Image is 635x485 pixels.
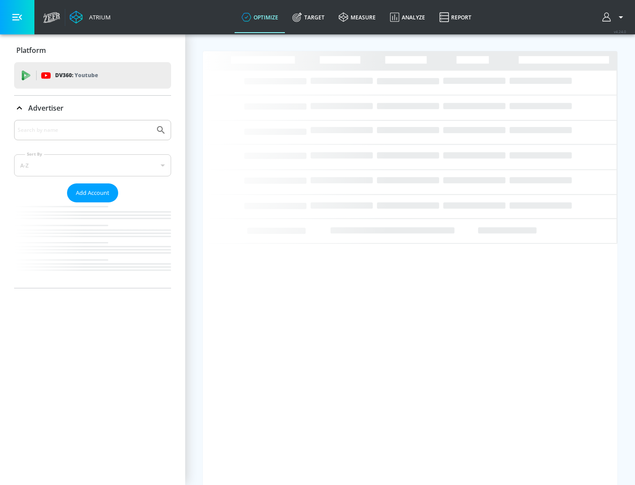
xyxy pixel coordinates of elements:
[14,154,171,176] div: A-Z
[14,38,171,63] div: Platform
[14,96,171,120] div: Advertiser
[76,188,109,198] span: Add Account
[235,1,285,33] a: optimize
[16,45,46,55] p: Platform
[25,151,44,157] label: Sort By
[14,62,171,89] div: DV360: Youtube
[18,124,151,136] input: Search by name
[432,1,478,33] a: Report
[75,71,98,80] p: Youtube
[67,183,118,202] button: Add Account
[14,202,171,288] nav: list of Advertiser
[70,11,111,24] a: Atrium
[614,29,626,34] span: v 4.24.0
[332,1,383,33] a: measure
[285,1,332,33] a: Target
[28,103,63,113] p: Advertiser
[86,13,111,21] div: Atrium
[55,71,98,80] p: DV360:
[14,120,171,288] div: Advertiser
[383,1,432,33] a: Analyze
